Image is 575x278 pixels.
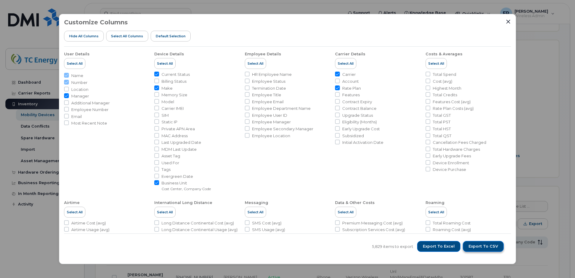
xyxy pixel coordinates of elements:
span: Make [161,85,173,91]
span: Rate Plan Costs (avg) [433,106,474,111]
button: Select All [426,207,447,218]
span: Current Status [161,72,190,77]
span: Employee Title [252,92,281,98]
span: Account [342,79,359,84]
span: Select All [157,61,173,66]
div: User Details [64,51,90,57]
span: SIM [161,113,169,118]
span: Total Spend [433,72,456,77]
span: Select All [67,61,83,66]
span: Contract Balance [342,106,377,111]
span: Device Enrollment [433,160,469,166]
span: MDM Last Update [161,147,197,152]
span: Billing Status [161,79,186,84]
span: Subsidized [342,133,364,139]
button: Hide All Columns [64,31,104,42]
span: Select All [248,210,263,215]
span: Employee Manager [252,119,291,125]
span: Email [71,114,82,119]
span: Select all Columns [111,34,143,39]
span: Name [71,73,83,79]
span: Export to CSV [469,244,498,249]
div: Carrier Details [335,51,365,57]
span: Location [71,87,88,92]
span: Total Roaming Cost [433,220,471,226]
span: Roaming Cost (avg) [433,227,471,233]
span: Contract Expiry [342,99,372,105]
div: Roaming [426,200,444,205]
span: MAC Address [161,133,188,139]
span: SMS Cost (avg) [252,220,281,226]
span: Employee Secondary Manager [252,126,313,132]
span: Employee Status [252,79,285,84]
span: Select All [248,61,263,66]
button: Select All [64,207,85,218]
button: Close [506,19,511,24]
span: Private APN Area [161,126,195,132]
span: Rate Plan [342,85,361,91]
span: Termination Date [252,85,286,91]
button: Select All [245,58,266,69]
span: Evergreen Date [161,174,193,179]
span: Cost (avg) [433,79,452,84]
span: Asset Tag [161,153,180,159]
span: Total QST [433,133,451,139]
span: Select All [338,61,354,66]
span: Employee Location [252,133,290,139]
span: Total HST [433,126,451,132]
button: Select All [64,58,85,69]
button: Select All [335,207,356,218]
span: Device Purchase [433,167,466,172]
span: Carrier [342,72,356,77]
div: Airtime [64,200,80,205]
span: Cancellation Fees Charged [433,140,486,145]
span: Employee Department Name [252,106,311,111]
div: Data & Other Costs [335,200,375,205]
span: Eligibility (Months) [342,119,377,125]
span: Airtime Cost (avg) [71,220,106,226]
span: Number [71,80,88,85]
span: Memory Size [161,92,187,98]
span: Initial Activation Date [342,140,383,145]
button: Export to Excel [417,241,460,252]
button: Select All [426,58,447,69]
span: HR Employee Name [252,72,292,77]
span: Premium Messaging Cost (avg) [342,220,403,226]
h3: Customize Columns [64,19,128,26]
span: Hide All Columns [69,34,99,39]
span: Last Upgraded Date [161,140,201,145]
span: Used For [161,160,179,166]
span: Default Selection [156,34,186,39]
span: Employee User ID [252,113,287,118]
span: Select All [67,210,83,215]
span: Upgrade Status [342,113,373,118]
button: Default Selection [151,31,191,42]
span: Early Upgrade Cost [342,126,380,132]
button: Select All [245,207,266,218]
span: Total Credits [433,92,457,98]
span: Employee Email [252,99,284,105]
span: Carrier IMEI [161,106,184,111]
span: Export to Excel [423,244,455,249]
span: Total GST [433,113,451,118]
span: Features Cost (avg) [433,99,471,105]
span: 5,829 items to export [372,244,413,249]
span: Select All [157,210,173,215]
div: Messaging [245,200,268,205]
span: Tags [161,167,171,172]
span: SMS Usage (avg) [252,227,285,233]
span: Subscription Services Cost (avg) [342,227,405,233]
div: Employee Details [245,51,281,57]
span: Select All [338,210,354,215]
button: Export to CSV [463,241,504,252]
span: Additional Manager [71,100,110,106]
div: International Long Distance [154,200,212,205]
span: Features [342,92,360,98]
span: Model [161,99,174,105]
button: Select all Columns [106,31,149,42]
div: Costs & Averages [426,51,463,57]
span: Early Upgrade Fees [433,153,471,159]
span: Static IP [161,119,177,125]
span: Select All [428,61,444,66]
div: Device Details [154,51,184,57]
